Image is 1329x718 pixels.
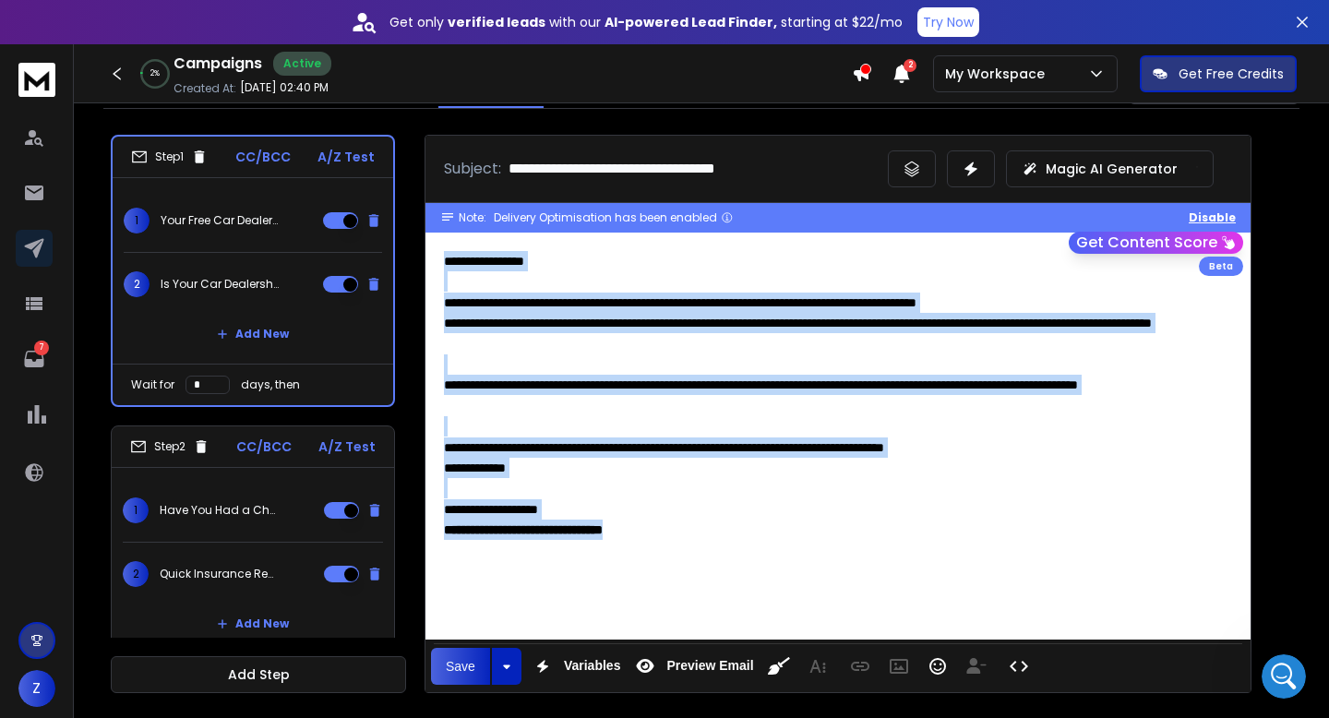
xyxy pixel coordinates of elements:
button: Send a message… [317,568,346,598]
p: Have You Had a Chance to Review Your Car Dealership Insurance Coverage? [160,503,278,518]
p: Magic AI Generator [1046,160,1178,178]
button: Variables [525,648,625,685]
span: 2 [124,271,150,297]
div: Step 2 [130,438,210,455]
p: A/Z Test [318,437,376,456]
button: Add New [202,316,304,353]
button: More Text [800,648,835,685]
div: Zade says… [15,191,354,251]
button: Get Free Credits [1140,55,1297,92]
button: Gif picker [58,576,73,591]
li: Step1CC/BCCA/Z Test1Your Free Car Dealership Insurance Review2Is Your Car Dealership Fully Covere... [111,135,395,407]
div: And nothing from the other campaigns [74,251,354,292]
div: Car dealership shows reply rate and the rest show nothing [81,141,340,177]
span: 1 [123,497,149,523]
button: Home [322,7,357,42]
div: [PERSON_NAME] • [DATE] [30,531,174,542]
span: 2 [123,561,149,587]
div: Delivery Optimisation has been enabled [494,210,734,225]
p: CC/BCC [236,437,292,456]
p: 2 % [150,68,160,79]
button: Z [18,670,55,707]
button: Add Step [111,656,406,693]
img: Profile image for Raj [53,10,82,40]
h1: [PERSON_NAME] [90,9,210,23]
h1: Campaigns [174,53,262,75]
button: Emoticons [920,648,955,685]
textarea: Message… [16,537,353,568]
div: Car dealership shows reply rate and the rest show nothing [66,130,354,188]
p: CC/BCC [235,148,291,166]
button: Get Content Score [1069,232,1243,254]
p: Created At: [174,81,236,96]
div: Hi [PERSON_NAME], [30,317,288,335]
div: I looked into the positive leads issue and it seems that the content you’re using in the Car Deal... [30,344,288,471]
button: Preview Email [628,648,757,685]
button: Insert Image (⌘P) [881,648,916,685]
button: Insert Link (⌘K) [843,648,878,685]
div: Zade says… [15,251,354,306]
p: Get only with our starting at $22/mo [389,13,903,31]
p: days, then [241,377,300,392]
p: Try Now [923,13,974,31]
p: Subject: [444,158,501,180]
button: Try Now [917,7,979,37]
div: Beta [1199,257,1243,276]
span: 1 [124,208,150,233]
a: 7 [16,341,53,377]
button: Insert Unsubscribe Link [959,648,994,685]
p: Is Your Car Dealership Fully Covered? [161,277,279,292]
p: 7 [34,341,49,355]
span: Variables [560,658,625,674]
iframe: Intercom live chat [1262,654,1306,699]
div: And nothing from the other campaigns [89,262,340,281]
div: Let me know if you want me to help optimize the other campaigns’ content! [30,480,288,516]
p: Quick Insurance Review for Your Car Dealership [160,567,278,581]
p: Wait for [131,377,174,392]
strong: AI-powered Lead Finder, [605,13,777,31]
p: My Workspace [945,65,1052,83]
li: Step2CC/BCCA/Z Test1Have You Had a Chance to Review Your Car Dealership Insurance Coverage?2Quick... [111,425,395,696]
button: Emoji picker [29,576,43,591]
div: And I only get interested leads from car dealerships [66,191,354,249]
div: Zade says… [15,130,354,190]
p: Your Free Car Dealership Insurance Review [161,213,279,228]
button: Add New [202,605,304,642]
div: Hi [PERSON_NAME],I looked into the positive leads issue and it seems that the content you’re usin... [15,305,303,527]
p: Get Free Credits [1179,65,1284,83]
p: Active [DATE] [90,23,171,42]
div: Step 1 [131,149,208,165]
img: logo [18,63,55,97]
strong: verified leads [448,13,545,31]
button: Upload attachment [88,576,102,591]
button: go back [12,7,47,42]
div: And I only get interested leads from car dealerships [81,202,340,238]
span: Note: [459,210,486,225]
button: Magic AI Generator [1006,150,1214,187]
p: [DATE] 02:40 PM [240,80,329,95]
button: Clean HTML [761,648,796,685]
button: Save [431,648,490,685]
div: Active [273,52,331,76]
button: Disable [1189,210,1236,225]
span: 2 [904,59,916,72]
span: Preview Email [663,658,757,674]
div: Raj says… [15,305,354,560]
button: Code View [1001,648,1036,685]
p: A/Z Test [317,148,375,166]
